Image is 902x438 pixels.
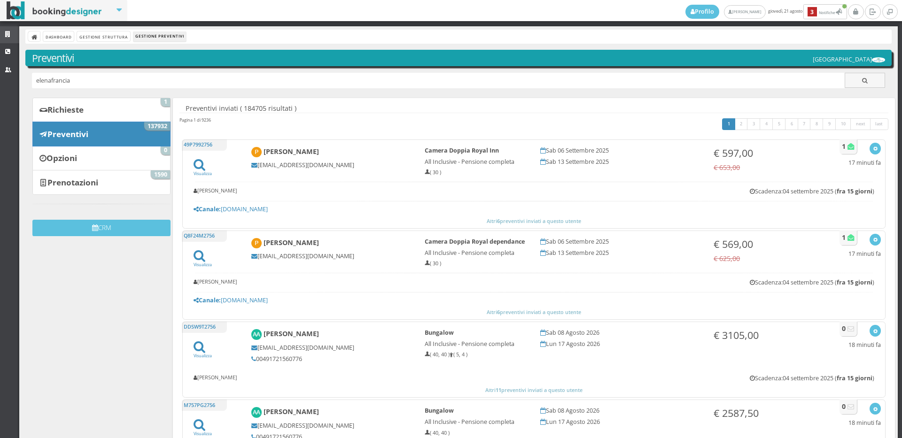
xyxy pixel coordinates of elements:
[194,188,237,194] h6: [PERSON_NAME]
[772,118,786,131] a: 5
[187,308,881,316] button: Altri6preventivi inviati a questo utente
[425,261,528,267] h6: ( 30 )
[714,163,816,171] h4: € 653,00
[813,56,885,63] h5: [GEOGRAPHIC_DATA]
[783,374,874,382] span: 04 settembre 2025 ( )
[182,231,227,242] h5: Q8F24M2756
[747,118,761,131] a: 3
[43,31,74,41] a: Dashboard
[251,422,412,429] h5: [EMAIL_ADDRESS][DOMAIN_NAME]
[425,169,528,176] h6: ( 30 )
[7,1,102,20] img: BookingDesigner.com
[837,374,872,382] b: fra 15 giorni
[837,187,872,195] b: fra 15 giorni
[32,146,171,170] a: Opzioni 0
[32,52,886,64] h3: Preventivi
[425,352,528,358] h6: ( 40, 40 ) ( 5, 4 )
[540,147,701,154] h5: Sab 06 Settembre 2025
[194,206,875,213] h5: [DOMAIN_NAME]
[194,255,212,268] a: Visualizza
[540,340,701,347] h5: Lun 17 Agosto 2026
[32,170,171,194] a: Prenotazioni 1590
[161,146,170,155] span: 0
[798,118,811,131] a: 7
[425,238,525,246] b: Camera Doppia Royal dependance
[497,308,500,315] b: 6
[251,407,262,418] img: Angela Agro
[835,118,851,131] a: 10
[187,217,881,225] button: Altri6preventivi inviati a questo utente
[182,400,227,411] h5: M757PG2756
[760,118,773,131] a: 4
[714,407,816,419] h3: € 2587,50
[842,142,846,151] b: 1
[783,278,874,286] span: 04 settembre 2025 ( )
[497,217,500,224] b: 6
[425,340,528,347] h5: All Inclusive - Pensione completa
[803,4,847,19] button: 3Notifiche
[808,7,817,17] b: 3
[722,118,736,131] a: 1
[179,117,211,123] h45: Pagina 1 di 9236
[133,31,186,42] li: Gestione Preventivi
[714,147,816,159] h3: € 597,00
[182,139,227,151] h5: 49P7992756
[264,238,319,247] b: [PERSON_NAME]
[425,430,528,436] h6: ( 40, 40 )
[685,5,719,19] a: Profilo
[872,57,885,62] img: ea773b7e7d3611ed9c9d0608f5526cb6.png
[724,5,766,19] a: [PERSON_NAME]
[735,118,748,131] a: 2
[425,407,454,415] b: Bungalow
[32,220,171,236] button: CRM
[540,158,701,165] h5: Sab 13 Settembre 2025
[194,424,212,437] a: Visualizza
[264,407,319,416] b: [PERSON_NAME]
[32,73,845,88] input: Ricerca cliente - (inserisci il codice, il nome, il cognome, il numero di telefono o la mail)
[194,375,237,381] h6: [PERSON_NAME]
[837,278,872,286] b: fra 15 giorni
[77,31,130,41] a: Gestione Struttura
[425,329,454,337] b: Bungalow
[251,355,412,362] h5: 00491721560776
[540,407,701,414] h5: Sab 08 Agosto 2026
[714,254,816,262] h4: € 625,00
[850,118,871,131] a: next
[425,418,528,425] h5: All Inclusive - Pensione completa
[785,118,799,131] a: 6
[194,164,212,177] a: Visualizza
[251,161,412,169] h5: [EMAIL_ADDRESS][DOMAIN_NAME]
[540,329,701,336] h5: Sab 08 Agosto 2026
[251,344,412,351] h5: [EMAIL_ADDRESS][DOMAIN_NAME]
[750,375,874,382] h5: Scadenza:
[186,104,296,112] span: Preventivi inviati ( 184705 risultati )
[848,250,881,257] h5: 17 minuti fa
[870,118,889,131] a: last
[194,205,221,213] b: Canale:
[848,159,881,166] h5: 17 minuti fa
[47,129,88,139] b: Preventivi
[496,386,501,393] b: 11
[194,346,212,359] a: Visualizza
[144,122,170,131] span: 137932
[264,329,319,338] b: [PERSON_NAME]
[823,118,836,131] a: 9
[842,233,846,242] b: 1
[194,297,875,304] h5: [DOMAIN_NAME]
[151,170,170,179] span: 1590
[848,341,881,348] h5: 18 minuti fa
[161,98,170,107] span: 1
[182,322,227,333] h5: DDSW9T2756
[251,253,412,260] h5: [EMAIL_ADDRESS][DOMAIN_NAME]
[425,158,528,165] h5: All Inclusive - Pensione completa
[47,153,77,163] b: Opzioni
[47,177,98,188] b: Prenotazioni
[750,188,874,195] h5: Scadenza:
[32,122,171,146] a: Preventivi 137932
[540,238,701,245] h5: Sab 06 Settembre 2025
[194,296,221,304] b: Canale:
[783,187,874,195] span: 04 settembre 2025 ( )
[251,238,262,249] img: Pasquale
[714,238,816,250] h3: € 569,00
[425,146,499,154] b: Camera Doppia Royal Inn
